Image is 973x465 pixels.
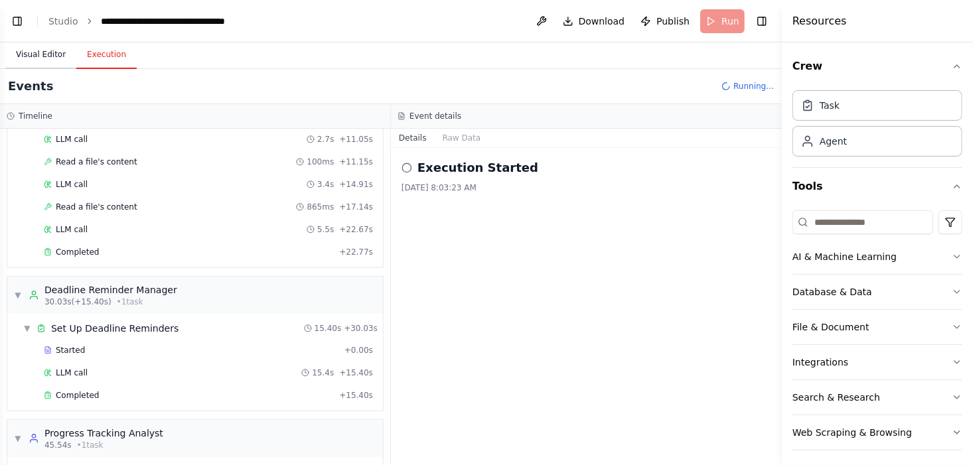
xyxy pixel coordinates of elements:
div: Deadline Reminder Manager [44,283,177,297]
div: Integrations [792,356,848,369]
button: Details [391,129,435,147]
span: Download [579,15,625,28]
button: Crew [792,48,962,85]
div: [DATE] 8:03:23 AM [402,182,771,193]
span: Read a file's content [56,202,137,212]
span: 3.4s [317,179,334,190]
span: 15.40s [315,323,342,334]
div: Database & Data [792,285,872,299]
span: + 11.15s [339,157,373,167]
button: File & Document [792,310,962,344]
span: + 17.14s [339,202,373,212]
span: 2.7s [317,134,334,145]
button: Raw Data [435,129,489,147]
button: Publish [635,9,695,33]
div: Progress Tracking Analyst [44,427,163,440]
button: Integrations [792,345,962,379]
button: Hide right sidebar [753,12,771,31]
button: Tools [792,168,962,205]
span: Running... [733,81,774,92]
span: LLM call [56,134,88,145]
div: AI & Machine Learning [792,250,897,263]
a: Studio [48,16,78,27]
div: File & Document [792,320,869,334]
span: 15.4s [312,367,334,378]
span: + 0.00s [344,345,373,356]
span: + 30.03s [344,323,378,334]
span: 100ms [307,157,334,167]
h2: Execution Started [417,159,538,177]
h2: Events [8,77,53,96]
span: 5.5s [317,224,334,235]
button: Database & Data [792,275,962,309]
span: Completed [56,247,99,257]
span: + 15.40s [339,390,373,401]
span: ▼ [23,323,31,334]
span: Completed [56,390,99,401]
div: Search & Research [792,391,880,404]
div: Web Scraping & Browsing [792,426,912,439]
div: Task [820,99,840,112]
button: Execution [76,41,137,69]
div: Agent [820,135,847,148]
span: 45.54s [44,440,72,450]
div: Set Up Deadline Reminders [51,322,179,335]
button: Search & Research [792,380,962,415]
span: • 1 task [77,440,104,450]
div: Crew [792,85,962,167]
span: 865ms [307,202,334,212]
button: AI & Machine Learning [792,239,962,274]
span: 30.03s (+15.40s) [44,297,112,307]
button: Show left sidebar [8,12,27,31]
div: Tools [792,205,962,461]
span: + 15.40s [339,367,373,378]
span: LLM call [56,179,88,190]
span: + 11.05s [339,134,373,145]
nav: breadcrumb [48,15,250,28]
button: Download [558,9,631,33]
span: + 22.77s [339,247,373,257]
h3: Timeline [19,111,52,121]
span: Publish [656,15,690,28]
span: ▼ [14,290,22,300]
span: Read a file's content [56,157,137,167]
span: • 1 task [117,297,143,307]
span: ▼ [14,433,22,444]
span: + 14.91s [339,179,373,190]
span: Started [56,345,85,356]
span: LLM call [56,367,88,378]
button: Web Scraping & Browsing [792,415,962,450]
h3: Event details [410,111,461,121]
span: LLM call [56,224,88,235]
h4: Resources [792,13,847,29]
button: Visual Editor [5,41,76,69]
span: + 22.67s [339,224,373,235]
